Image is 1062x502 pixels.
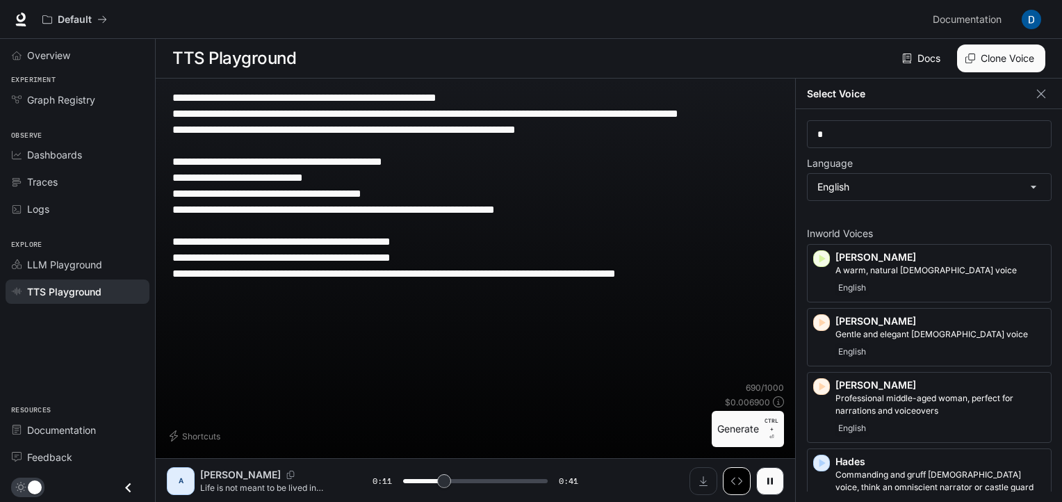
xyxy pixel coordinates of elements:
button: User avatar [1018,6,1045,33]
p: Inworld Voices [807,229,1052,238]
p: $ 0.006900 [725,396,770,408]
a: Docs [899,44,946,72]
span: Logs [27,202,49,216]
span: 0:41 [559,474,578,488]
img: User avatar [1022,10,1041,29]
span: English [835,420,869,437]
h1: TTS Playground [172,44,296,72]
a: Documentation [6,418,149,442]
button: GenerateCTRL +⏎ [712,411,784,447]
span: Overview [27,48,70,63]
a: TTS Playground [6,280,149,304]
span: English [835,343,869,360]
div: A [170,470,192,492]
a: Traces [6,170,149,194]
span: LLM Playground [27,257,102,272]
span: TTS Playground [27,284,101,299]
p: Language [807,159,853,168]
span: Documentation [933,11,1002,29]
p: [PERSON_NAME] [835,314,1045,328]
span: 0:11 [373,474,392,488]
a: Logs [6,197,149,221]
span: Traces [27,175,58,189]
a: Overview [6,43,149,67]
button: Clone Voice [957,44,1045,72]
button: All workspaces [36,6,113,33]
button: Download audio [689,467,717,495]
p: CTRL + [765,416,778,433]
p: Professional middle-aged woman, perfect for narrations and voiceovers [835,392,1045,417]
button: Shortcuts [167,425,226,447]
a: Dashboards [6,143,149,167]
p: [PERSON_NAME] [835,250,1045,264]
p: Life is not meant to be lived in silence, in doubt, or in fear. Every single one of us carries a ... [200,482,339,494]
button: Inspect [723,467,751,495]
span: Graph Registry [27,92,95,107]
a: Feedback [6,445,149,469]
button: Copy Voice ID [281,471,300,479]
p: Gentle and elegant female voice [835,328,1045,341]
p: [PERSON_NAME] [835,378,1045,392]
a: Graph Registry [6,88,149,112]
button: Close drawer [113,473,144,502]
p: Hades [835,455,1045,469]
span: Dashboards [27,147,82,162]
span: Feedback [27,450,72,464]
a: LLM Playground [6,252,149,277]
span: Dark mode toggle [28,479,42,494]
span: Documentation [27,423,96,437]
p: [PERSON_NAME] [200,468,281,482]
p: A warm, natural female voice [835,264,1045,277]
span: English [835,280,869,296]
a: Documentation [927,6,1012,33]
p: ⏎ [765,416,778,442]
p: Commanding and gruff male voice, think an omniscient narrator or castle guard [835,469,1045,494]
p: Default [58,14,92,26]
p: 690 / 1000 [746,382,784,394]
div: English [808,174,1051,200]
